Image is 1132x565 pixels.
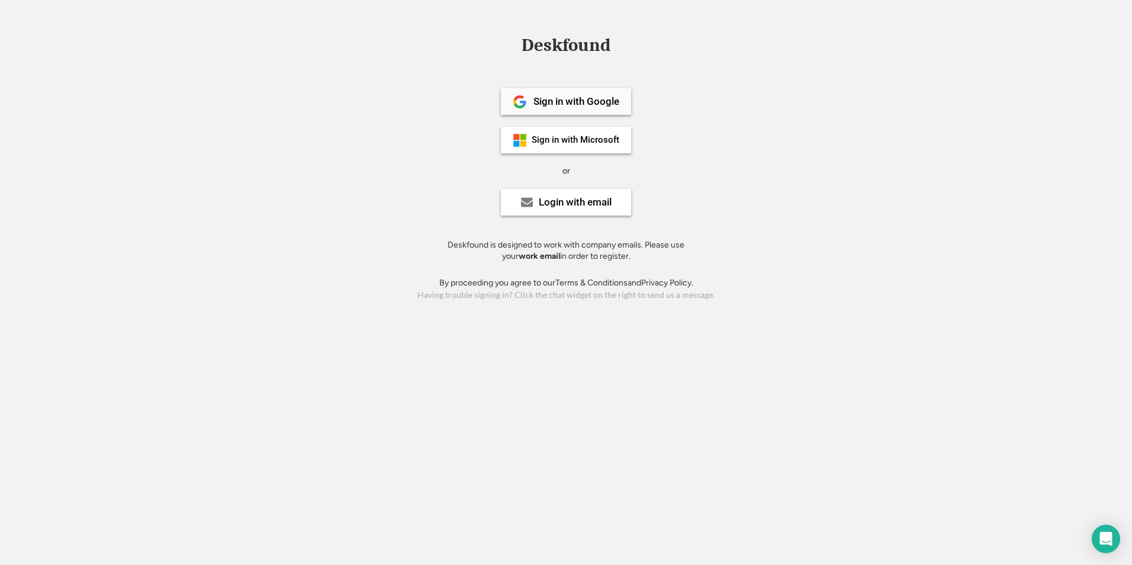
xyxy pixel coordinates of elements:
[641,278,693,288] a: Privacy Policy.
[562,165,570,177] div: or
[513,133,527,147] img: ms-symbollockup_mssymbol_19.png
[433,239,699,262] div: Deskfound is designed to work with company emails. Please use your in order to register.
[555,278,628,288] a: Terms & Conditions
[516,36,616,54] div: Deskfound
[513,95,527,109] img: 1024px-Google__G__Logo.svg.png
[532,136,619,145] div: Sign in with Microsoft
[533,97,619,107] div: Sign in with Google
[439,277,693,289] div: By proceeding you agree to our and
[539,197,612,207] div: Login with email
[519,251,560,261] strong: work email
[1092,525,1120,553] div: Open Intercom Messenger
